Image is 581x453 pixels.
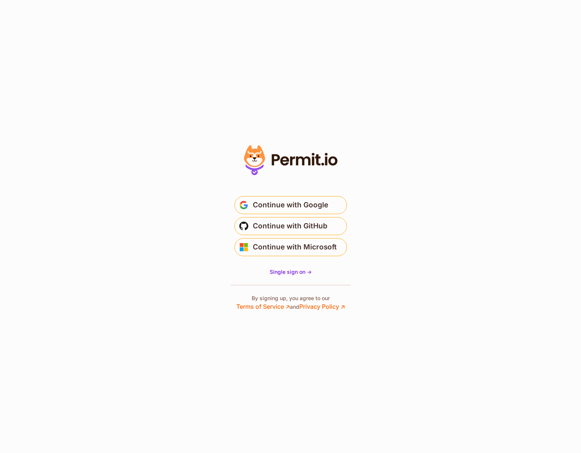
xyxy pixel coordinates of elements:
a: Single sign on -> [270,268,312,276]
span: Continue with GitHub [253,220,327,232]
a: Terms of Service ↗ [236,303,290,310]
button: Continue with Google [234,196,347,214]
p: By signing up, you agree to our and [236,294,345,311]
button: Continue with GitHub [234,217,347,235]
a: Privacy Policy ↗ [299,303,345,310]
button: Continue with Microsoft [234,238,347,256]
span: Continue with Microsoft [253,241,337,253]
span: Continue with Google [253,199,328,211]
